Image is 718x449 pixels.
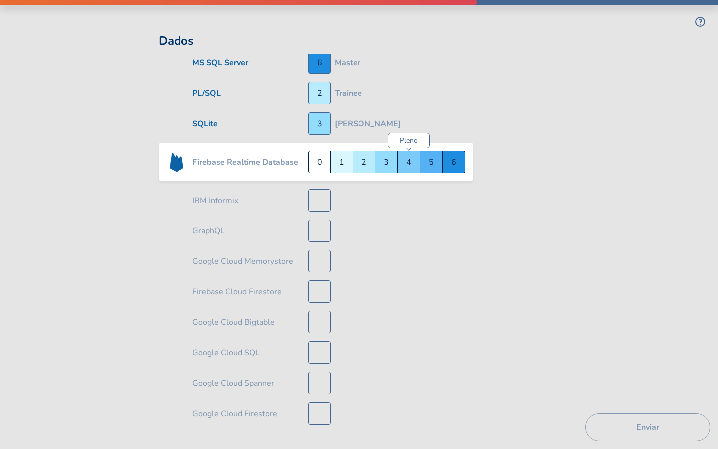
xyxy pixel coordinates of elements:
[192,255,293,267] label: Google Cloud Memorystore
[331,151,353,173] div: 1
[420,151,443,173] div: 5
[335,57,360,69] div: Master
[192,316,275,328] label: Google Cloud Bigtable
[192,286,282,298] label: Firebase Cloud Firestore
[192,118,218,130] label: SQLite
[398,151,420,173] div: 4
[335,87,362,99] div: Trainee
[192,195,238,207] label: IBM Informix
[192,347,260,359] label: Google Cloud SQL
[192,408,277,420] label: Google Cloud Firestore
[585,413,710,441] button: Enviar
[308,51,331,74] div: 6
[192,87,221,99] label: PL/SQL
[192,377,274,389] label: Google Cloud Spanner
[192,156,298,168] label: Firebase Realtime Database
[443,151,465,173] div: 6
[388,133,430,148] div: Pleno
[335,118,401,130] div: [PERSON_NAME]
[375,151,398,173] div: 3
[353,151,375,173] div: 2
[192,225,225,237] label: GraphQL
[192,57,248,69] label: MS SQL Server
[308,112,331,135] div: 3
[308,82,331,104] div: 2
[308,151,331,173] div: 0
